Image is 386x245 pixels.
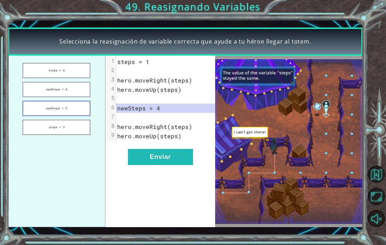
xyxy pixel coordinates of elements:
[368,210,385,227] button: Sonido encendido
[117,58,149,65] span: steps = 1
[117,132,182,140] span: hero.moveUp(steps)
[23,82,90,97] button: newSteps = 4
[128,149,193,165] button: Enviar
[368,166,385,183] button: Volver al mapa
[105,104,116,111] div: 6
[368,163,386,185] a: Volver al mapa
[23,101,90,116] button: newSteps = 3
[23,63,90,78] button: steps = 4
[117,76,192,84] span: hero.moveRight(steps)
[23,120,90,135] button: steps = 3
[105,57,116,64] div: 1
[117,86,182,93] span: hero.moveUp(steps)
[105,122,116,129] div: 8
[59,37,311,46] span: Selecciona la reasignación de variable correcta que ayude a tu héroe llegar al totem.
[117,104,160,112] span: newSteps = 4
[105,76,116,83] div: 3
[105,113,116,120] div: 7
[105,131,116,139] div: 9
[368,188,385,205] button: Maximizar navegador
[105,66,116,74] div: 2
[215,59,363,224] img: Interactive Art
[105,94,116,101] div: 5
[105,85,116,92] div: 4
[117,123,192,130] span: hero.moveRight(steps)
